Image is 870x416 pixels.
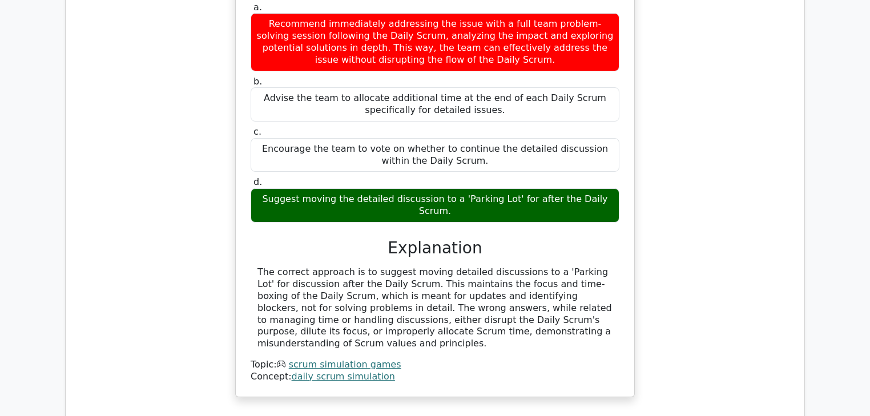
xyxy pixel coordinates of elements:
[251,87,619,122] div: Advise the team to allocate additional time at the end of each Daily Scrum specifically for detai...
[251,371,619,383] div: Concept:
[251,13,619,71] div: Recommend immediately addressing the issue with a full team problem-solving session following the...
[289,359,401,370] a: scrum simulation games
[251,138,619,172] div: Encourage the team to vote on whether to continue the detailed discussion within the Daily Scrum.
[253,126,261,137] span: c.
[253,176,262,187] span: d.
[253,2,262,13] span: a.
[292,371,395,382] a: daily scrum simulation
[253,76,262,87] span: b.
[257,239,613,258] h3: Explanation
[251,359,619,371] div: Topic:
[257,266,613,350] div: The correct approach is to suggest moving detailed discussions to a 'Parking Lot' for discussion ...
[251,188,619,223] div: Suggest moving the detailed discussion to a 'Parking Lot' for after the Daily Scrum.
